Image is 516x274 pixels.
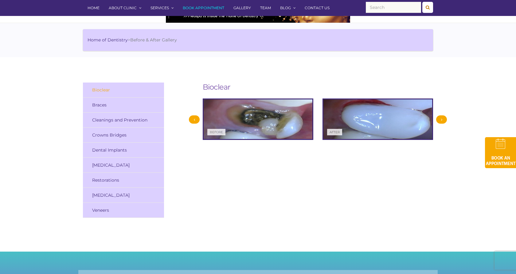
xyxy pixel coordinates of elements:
[83,128,164,143] a: Crowns Bridges
[207,129,225,135] div: Before
[83,98,164,113] a: Braces
[83,143,164,158] a: Dental Implants
[130,37,177,43] span: Before & After Gallery
[485,137,516,168] img: book-an-appointment-hod-gld.png
[83,203,164,218] a: Veneers
[83,158,164,173] a: [MEDICAL_DATA]
[366,2,421,13] input: Search
[88,37,128,43] a: Home of Dentistry
[83,188,164,203] a: [MEDICAL_DATA]
[83,113,164,128] a: Cleanings and Prevention
[203,82,433,92] h2: Bioclear
[83,173,164,188] a: Restorations
[327,129,342,135] div: After
[88,37,177,43] li: >
[83,83,164,98] a: Bioclear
